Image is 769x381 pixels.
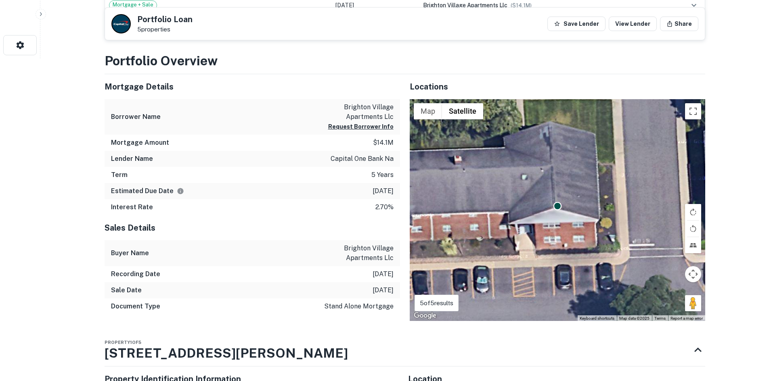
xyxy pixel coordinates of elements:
h5: Portfolio Loan [137,15,193,23]
h6: Estimated Due Date [111,186,184,196]
h5: Sales Details [105,222,400,234]
a: Open this area in Google Maps (opens a new window) [412,310,438,321]
button: Request Borrower Info [328,122,394,131]
a: Report a map error [671,316,703,321]
button: Drag Pegman onto the map to open Street View [685,295,701,311]
h6: Interest Rate [111,202,153,212]
p: [DATE] [373,269,394,279]
p: [DATE] [373,285,394,295]
p: 2.70% [375,202,394,212]
h3: [STREET_ADDRESS][PERSON_NAME] [105,344,348,363]
button: Map camera controls [685,266,701,282]
h6: Borrower Name [111,112,161,122]
iframe: Chat Widget [729,316,769,355]
span: ($ 14.1M ) [511,2,532,8]
h3: Portfolio Overview [105,51,705,71]
button: Tilt map [685,237,701,253]
span: Map data ©2025 [619,316,650,321]
span: Mortgage + Sale [109,1,157,9]
h6: Lender Name [111,154,153,164]
p: 5 properties [137,26,193,33]
h6: Mortgage Amount [111,138,169,148]
p: stand alone mortgage [324,302,394,311]
button: Keyboard shortcuts [580,316,614,321]
button: Rotate map clockwise [685,204,701,220]
button: Save Lender [547,17,606,31]
img: Google [412,310,438,321]
a: View Lender [609,17,657,31]
button: Show satellite imagery [442,103,483,119]
svg: Estimate is based on a standard schedule for this type of loan. [177,187,184,195]
button: Toggle fullscreen view [685,103,701,119]
p: 5 of 5 results [420,298,453,308]
button: Share [660,17,698,31]
span: Property 1 of 5 [105,340,141,345]
span: brighton village apartments llc [423,2,507,8]
div: Property1of5[STREET_ADDRESS][PERSON_NAME] [105,334,705,366]
button: Show street map [414,103,442,119]
a: Terms (opens in new tab) [654,316,666,321]
h6: Document Type [111,302,160,311]
button: Rotate map counterclockwise [685,221,701,237]
h6: Term [111,170,128,180]
p: 5 years [371,170,394,180]
h6: Buyer Name [111,248,149,258]
p: [DATE] [373,186,394,196]
p: brighton village apartments llc [321,102,394,122]
h6: Sale Date [111,285,142,295]
h5: Locations [410,81,705,93]
p: capital one bank na [331,154,394,164]
h5: Mortgage Details [105,81,400,93]
h6: Recording Date [111,269,160,279]
p: $14.1m [373,138,394,148]
p: brighton village apartments llc [321,244,394,263]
